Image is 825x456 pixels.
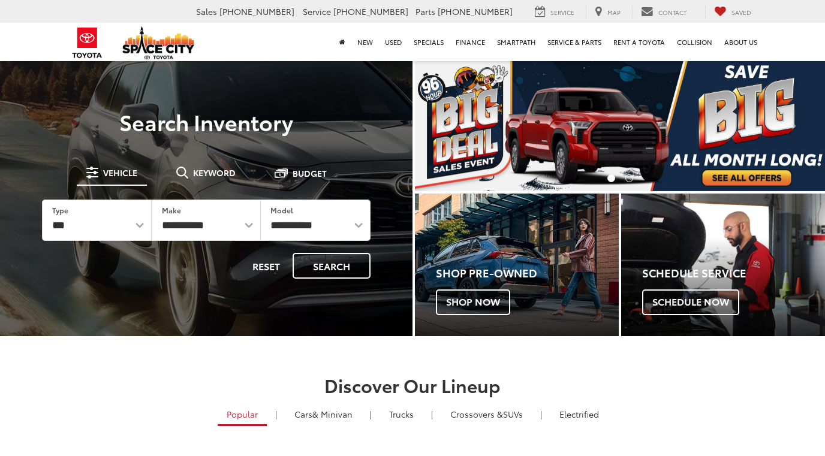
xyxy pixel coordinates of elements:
span: Keyword [193,168,236,177]
span: Vehicle [103,168,137,177]
button: Click to view next picture. [763,84,825,167]
div: carousel slide number 1 of 2 [415,60,825,191]
li: | [428,408,436,420]
a: New [351,23,379,61]
h4: Shop Pre-Owned [436,267,619,279]
div: Toyota [621,194,825,336]
h2: Discover Our Lineup [71,375,754,395]
a: My Saved Vehicles [705,5,760,19]
button: Search [293,253,371,279]
span: Saved [731,8,751,17]
a: Home [333,23,351,61]
a: Popular [218,404,267,426]
span: Map [607,8,621,17]
li: | [272,408,280,420]
span: Crossovers & [450,408,503,420]
span: [PHONE_NUMBER] [438,5,513,17]
span: Service [303,5,331,17]
a: Trucks [380,404,423,424]
button: Click to view previous picture. [415,84,477,167]
a: Shop Pre-Owned Shop Now [415,194,619,336]
a: Service & Parts [541,23,607,61]
a: Schedule Service Schedule Now [621,194,825,336]
a: Specials [408,23,450,61]
label: Type [52,205,68,215]
li: | [537,408,545,420]
a: SUVs [441,404,532,424]
a: Rent a Toyota [607,23,671,61]
label: Model [270,205,293,215]
a: Cars [285,404,362,424]
section: Carousel section with vehicle pictures - may contain disclaimers. [415,60,825,191]
a: Finance [450,23,491,61]
span: Parts [415,5,435,17]
span: Contact [658,8,687,17]
label: Make [162,205,181,215]
li: Go to slide number 2. [625,174,633,182]
button: Reset [242,253,290,279]
h3: Search Inventory [25,110,387,134]
span: [PHONE_NUMBER] [333,5,408,17]
a: Map [586,5,630,19]
h4: Schedule Service [642,267,825,279]
a: SmartPath [491,23,541,61]
a: Contact [632,5,695,19]
img: Toyota [65,23,110,62]
span: Schedule Now [642,289,739,315]
li: Go to slide number 1. [607,174,615,182]
img: Space City Toyota [122,26,194,59]
span: Budget [293,169,327,177]
span: Sales [196,5,217,17]
a: Service [526,5,583,19]
a: Electrified [550,404,608,424]
span: Shop Now [436,289,510,315]
span: Service [550,8,574,17]
span: & Minivan [312,408,353,420]
a: About Us [718,23,763,61]
div: Toyota [415,194,619,336]
img: Big Deal Sales Event [415,60,825,191]
li: | [367,408,375,420]
a: Collision [671,23,718,61]
a: Used [379,23,408,61]
span: [PHONE_NUMBER] [219,5,294,17]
